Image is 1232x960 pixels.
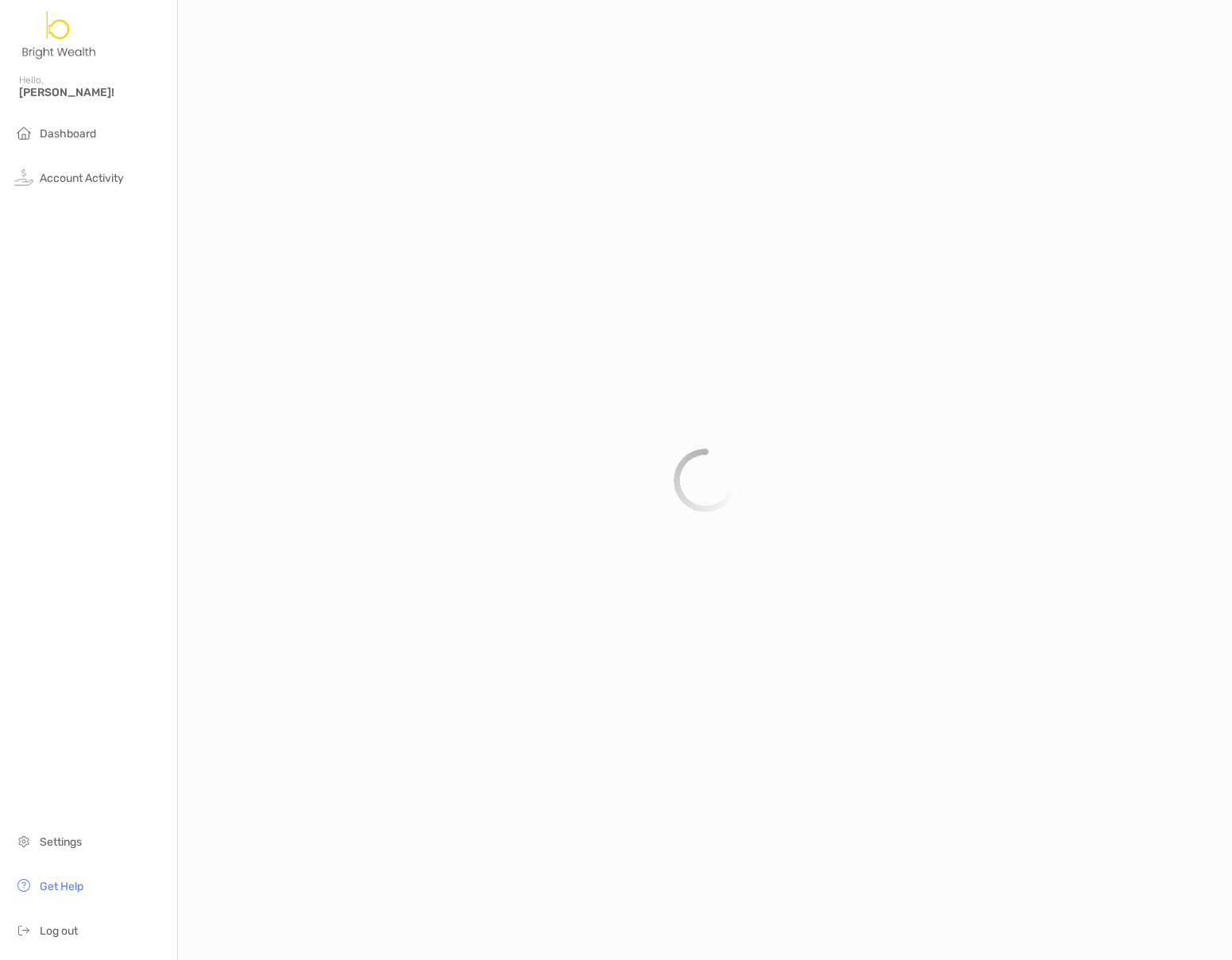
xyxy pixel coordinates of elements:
[19,86,168,99] span: [PERSON_NAME]!
[14,831,33,850] img: settings icon
[14,123,33,142] img: household icon
[14,920,33,939] img: logout icon
[40,880,83,893] span: Get Help
[40,924,78,938] span: Log out
[40,835,82,849] span: Settings
[14,168,33,187] img: activity icon
[14,876,33,895] img: get-help icon
[40,172,124,185] span: Account Activity
[40,127,96,141] span: Dashboard
[19,6,100,64] img: Zoe Logo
